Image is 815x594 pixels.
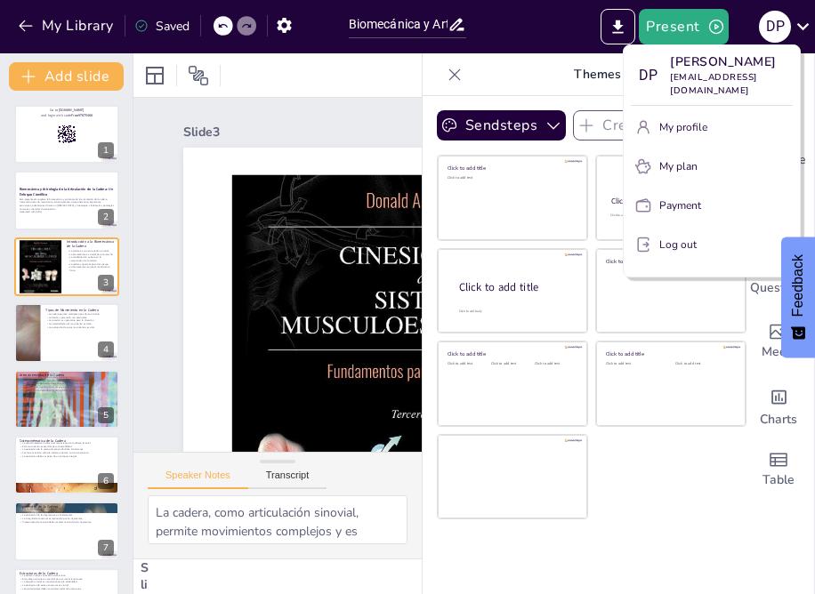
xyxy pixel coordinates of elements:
p: Payment [659,197,701,213]
p: [EMAIL_ADDRESS][DOMAIN_NAME] [670,71,793,98]
button: Feedback - Show survey [781,237,815,357]
p: Log out [659,237,697,253]
button: Payment [631,191,793,220]
span: Feedback [790,254,806,317]
button: Log out [631,230,793,259]
button: My plan [631,152,793,181]
p: My plan [659,158,698,174]
p: [PERSON_NAME] [670,52,793,71]
button: My profile [631,113,793,141]
div: D P [631,60,663,92]
p: My profile [659,119,707,135]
